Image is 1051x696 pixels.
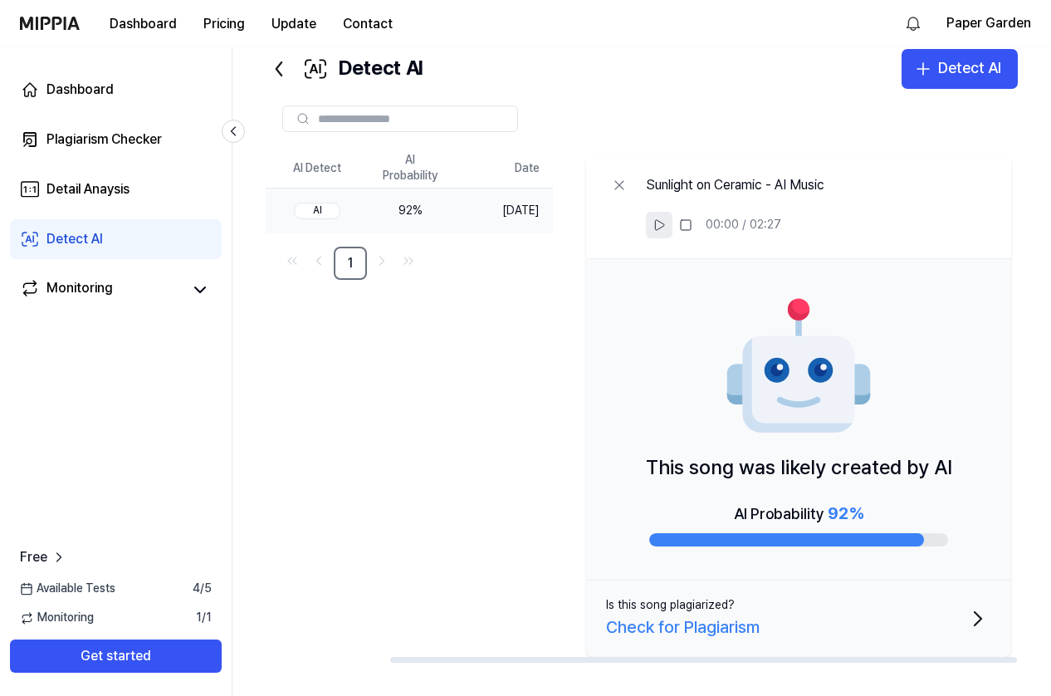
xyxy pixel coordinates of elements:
a: Go to first page [281,249,304,272]
button: Pricing [190,7,258,41]
img: logo [20,17,80,30]
p: This song was likely created by AI [646,452,952,483]
button: Get started [10,640,222,673]
div: Sunlight on Ceramic - AI Music [646,175,824,195]
th: Date [457,149,553,189]
a: Detect AI [10,219,222,259]
a: Go to last page [397,249,420,272]
img: 알림 [903,13,923,33]
div: Plagiarism Checker [46,130,162,149]
a: Detail Anaysis [10,169,222,209]
div: 92 % [377,203,443,219]
span: 92 % [828,503,863,523]
a: Go to previous page [307,249,330,272]
a: Plagiarism Checker [10,120,222,159]
span: 4 / 5 [193,581,212,597]
span: Free [20,547,47,567]
a: Go to next page [370,249,394,272]
a: Free [20,547,67,567]
div: Is this song plagiarized? [606,597,735,614]
button: Detect AI [902,49,1018,89]
span: Monitoring [20,610,94,626]
td: [DATE] [457,189,553,233]
th: AI Probability [364,149,457,189]
button: Contact [330,7,406,41]
div: AI Probability [734,500,863,527]
button: Paper Garden [946,13,1031,33]
div: 00:00 / 02:27 [706,217,781,233]
nav: pagination [148,247,553,280]
div: Detail Anaysis [46,179,130,199]
a: 1 [334,247,367,280]
button: Update [258,7,330,41]
button: Dashboard [96,7,190,41]
th: AI Detect [271,149,364,189]
span: 1 / 1 [196,610,212,626]
a: Monitoring [20,278,182,301]
div: Detect AI [266,49,423,89]
div: Dashboard [46,80,114,100]
div: AI [294,203,340,219]
a: Dashboard [10,70,222,110]
a: Update [258,1,330,47]
div: Detect AI [938,56,1001,81]
img: AI [724,292,873,442]
div: Monitoring [46,278,113,301]
span: Available Tests [20,581,115,597]
div: Check for Plagiarism [606,614,760,640]
div: Detect AI [46,229,103,249]
button: Is this song plagiarized?Check for Plagiarism [586,581,1011,657]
